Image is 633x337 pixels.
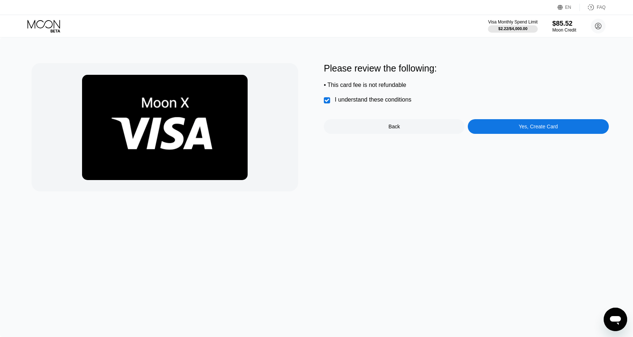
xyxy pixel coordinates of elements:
div: EN [558,4,580,11]
div: I understand these conditions [335,96,411,103]
div: Back [324,119,464,134]
div: $85.52Moon Credit [552,20,576,33]
div: Back [389,124,400,129]
iframe: Przycisk umożliwiający otwarcie okna komunikatora [604,308,627,331]
div: • This card fee is not refundable [324,82,609,88]
div:  [324,97,331,104]
div: Visa Monthly Spend Limit [488,19,537,25]
div: EN [565,5,571,10]
div: $2.22 / $4,000.00 [498,26,527,31]
div: $85.52 [552,20,576,28]
div: Moon Credit [552,28,576,33]
div: Please review the following: [324,63,609,74]
div: Visa Monthly Spend Limit$2.22/$4,000.00 [488,19,537,33]
div: Yes, Create Card [519,124,558,129]
div: FAQ [580,4,606,11]
div: FAQ [597,5,606,10]
div: Yes, Create Card [468,119,608,134]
